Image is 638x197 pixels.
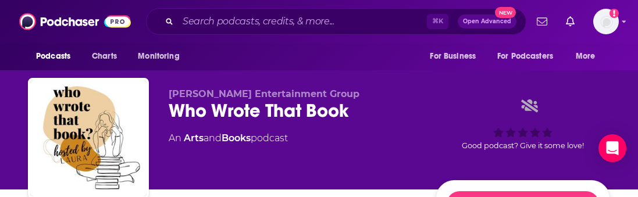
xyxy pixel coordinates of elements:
[130,45,194,67] button: open menu
[462,141,584,150] span: Good podcast? Give it some love!
[458,15,516,28] button: Open AdvancedNew
[36,48,70,65] span: Podcasts
[19,10,131,33] img: Podchaser - Follow, Share and Rate Podcasts
[84,45,124,67] a: Charts
[222,132,251,144] a: Books
[184,132,204,144] a: Arts
[610,9,619,18] svg: Add a profile image
[568,45,610,67] button: open menu
[490,45,570,67] button: open menu
[30,80,147,196] img: Who Wrote That Book
[146,8,526,35] div: Search podcasts, credits, & more...
[92,48,117,65] span: Charts
[169,131,288,145] div: An podcast
[593,9,619,34] button: Show profile menu
[463,19,511,24] span: Open Advanced
[436,88,610,160] div: Good podcast? Give it some love!
[561,12,579,31] a: Show notifications dropdown
[28,45,85,67] button: open menu
[178,12,427,31] input: Search podcasts, credits, & more...
[204,132,222,144] span: and
[495,7,516,18] span: New
[598,134,626,162] div: Open Intercom Messenger
[497,48,553,65] span: For Podcasters
[576,48,596,65] span: More
[169,88,359,99] span: [PERSON_NAME] Entertainment Group
[593,9,619,34] img: User Profile
[422,45,490,67] button: open menu
[427,14,448,29] span: ⌘ K
[138,48,179,65] span: Monitoring
[532,12,552,31] a: Show notifications dropdown
[430,48,476,65] span: For Business
[593,9,619,34] span: Logged in as KCarter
